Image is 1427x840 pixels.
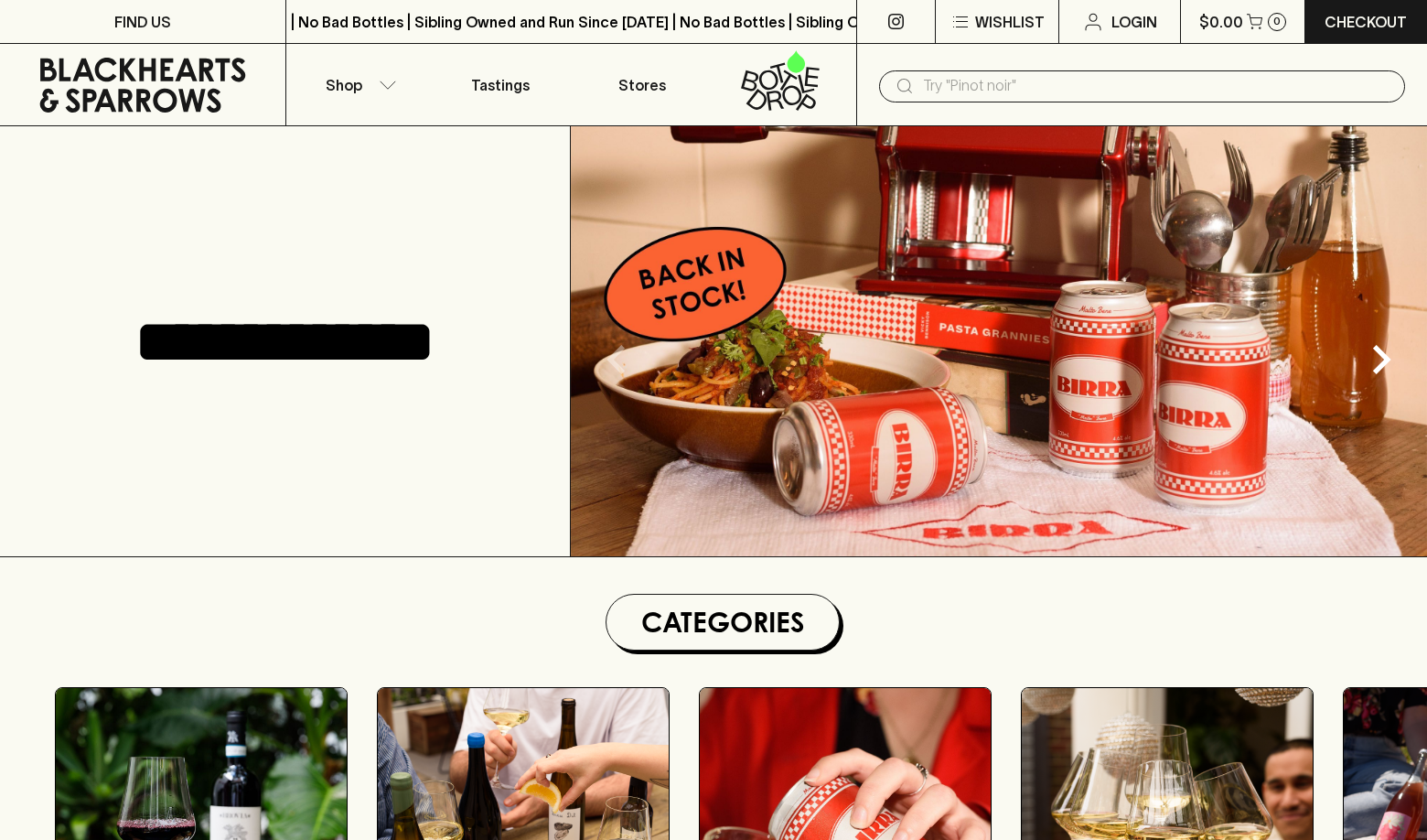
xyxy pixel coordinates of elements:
[1345,323,1418,396] button: Next
[572,44,714,125] a: Stores
[1273,16,1281,27] p: 0
[975,11,1045,33] p: Wishlist
[571,126,1427,556] img: optimise
[326,74,362,96] p: Shop
[618,74,666,96] p: Stores
[429,44,572,125] a: Tastings
[614,602,832,642] h1: Categories
[471,74,530,96] p: Tastings
[580,323,653,396] button: Previous
[114,11,171,33] p: FIND US
[286,44,429,125] button: Shop
[923,71,1390,101] input: Try "Pinot noir"
[1325,11,1407,33] p: Checkout
[1199,11,1243,33] p: $0.00
[1111,11,1157,33] p: Login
